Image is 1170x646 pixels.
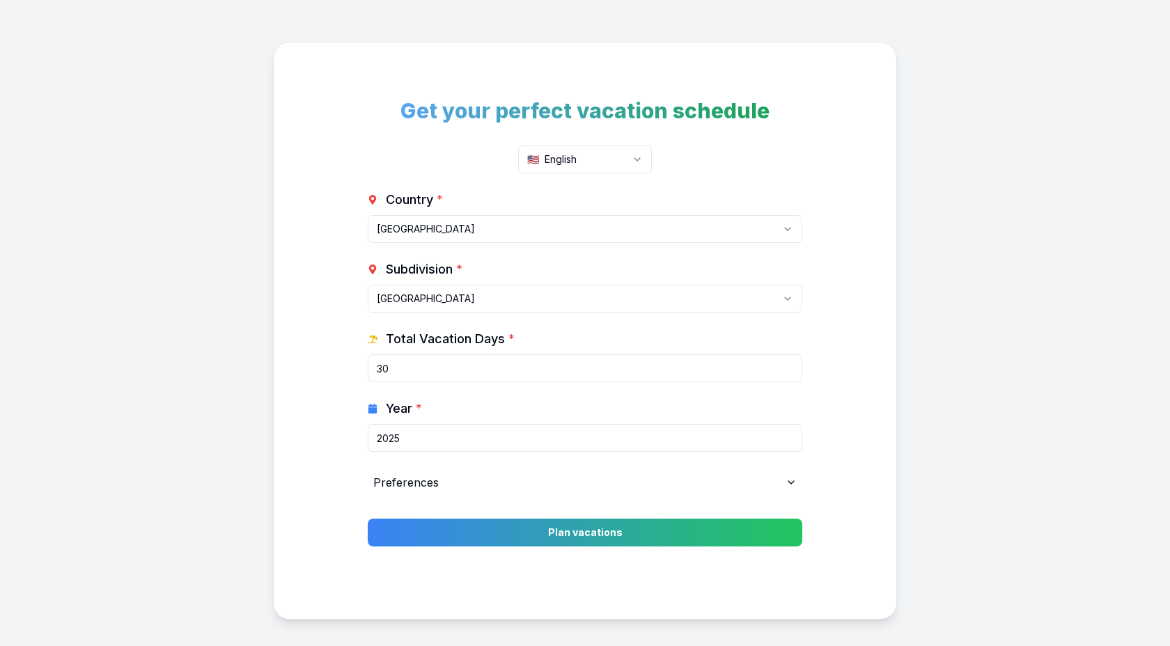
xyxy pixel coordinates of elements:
span: Subdivision [386,260,462,279]
span: Total Vacation Days [386,329,515,349]
span: Year [386,399,422,418]
span: Preferences [373,474,439,491]
span: Country [386,190,443,210]
button: Plan vacations [368,519,802,546]
h1: Get your perfect vacation schedule [368,98,802,123]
